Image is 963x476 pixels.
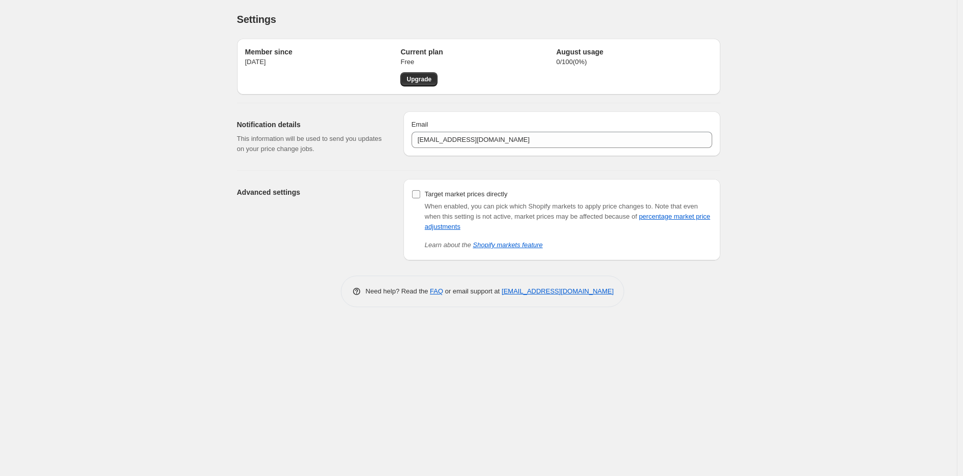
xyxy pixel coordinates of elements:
[430,287,443,295] a: FAQ
[425,202,653,210] span: When enabled, you can pick which Shopify markets to apply price changes to.
[400,57,556,67] p: Free
[366,287,430,295] span: Need help? Read the
[425,241,543,249] i: Learn about the
[245,47,401,57] h2: Member since
[237,134,387,154] p: This information will be used to send you updates on your price change jobs.
[556,47,712,57] h2: August usage
[412,121,428,128] span: Email
[400,47,556,57] h2: Current plan
[443,287,502,295] span: or email support at
[425,202,710,230] span: Note that even when this setting is not active, market prices may be affected because of
[502,287,614,295] a: [EMAIL_ADDRESS][DOMAIN_NAME]
[473,241,543,249] a: Shopify markets feature
[400,72,437,86] a: Upgrade
[245,57,401,67] p: [DATE]
[556,57,712,67] p: 0 / 100 ( 0 %)
[406,75,431,83] span: Upgrade
[237,187,387,197] h2: Advanced settings
[237,14,276,25] span: Settings
[425,190,508,198] span: Target market prices directly
[237,120,387,130] h2: Notification details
